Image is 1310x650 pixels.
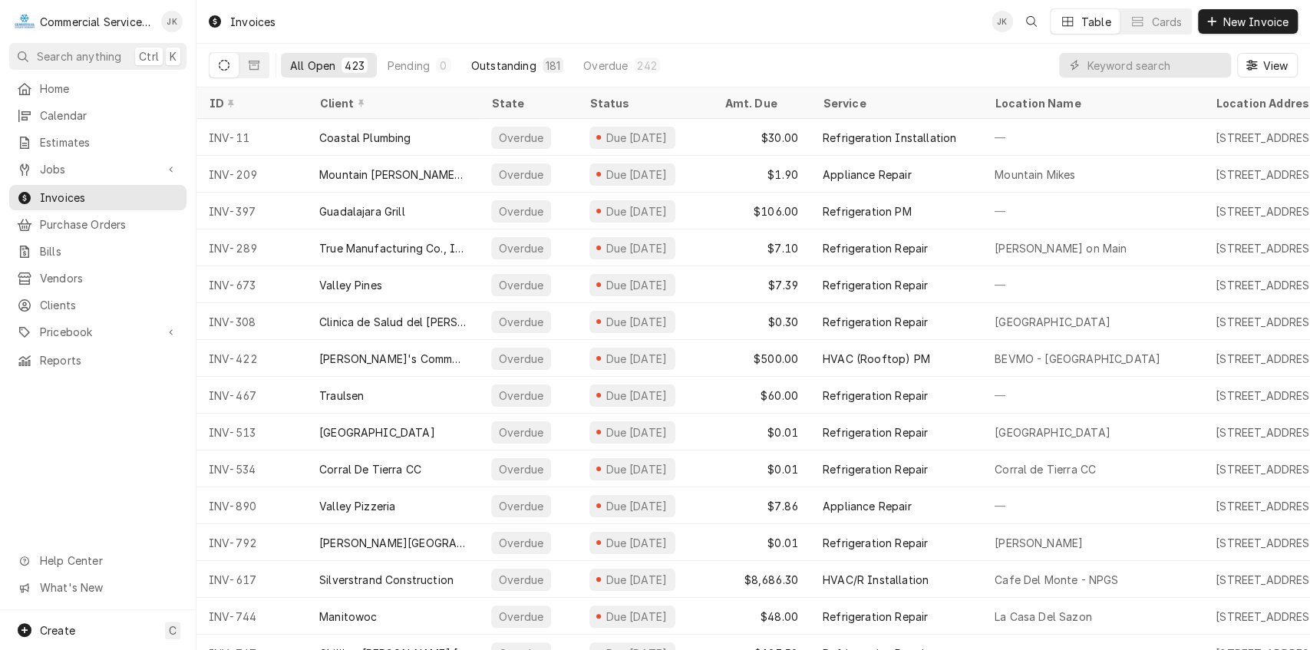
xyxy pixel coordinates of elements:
span: Vendors [40,270,179,286]
span: K [170,48,177,64]
div: Service [823,95,967,111]
div: Overdue [497,424,545,440]
div: Overdue [497,351,545,367]
div: Refrigeration Installation [823,130,956,146]
div: Due [DATE] [604,203,669,219]
div: INV-792 [196,524,307,561]
span: Pricebook [40,324,156,340]
div: Traulsen [319,388,364,404]
div: Silverstrand Construction [319,572,454,588]
div: Appliance Repair [823,167,912,183]
div: $0.01 [712,450,810,487]
div: La Casa Del Sazon [995,609,1092,625]
div: Overdue [497,203,545,219]
div: — [982,487,1203,524]
div: Valley Pizzeria [319,498,395,514]
div: INV-467 [196,377,307,414]
span: Invoices [40,190,179,206]
div: Due [DATE] [604,351,669,367]
div: Mountain [PERSON_NAME]'s - [PERSON_NAME][GEOGRAPHIC_DATA][PERSON_NAME] [319,167,467,183]
div: Overdue [497,314,545,330]
span: Jobs [40,161,156,177]
div: $60.00 [712,377,810,414]
a: Vendors [9,266,186,291]
div: Due [DATE] [604,277,669,293]
div: Refrigeration Repair [823,609,928,625]
div: INV-397 [196,193,307,229]
div: [GEOGRAPHIC_DATA] [995,424,1110,440]
div: — [982,193,1203,229]
div: Amt. Due [724,95,795,111]
button: Open search [1019,9,1044,34]
div: Due [DATE] [604,572,669,588]
div: $500.00 [712,340,810,377]
div: Clinica de Salud del [PERSON_NAME][GEOGRAPHIC_DATA][PERSON_NAME] [319,314,467,330]
div: Due [DATE] [604,609,669,625]
div: $7.39 [712,266,810,303]
div: Overdue [497,609,545,625]
div: Cafe Del Monte - NPGS [995,572,1118,588]
div: Overdue [497,167,545,183]
span: Bills [40,243,179,259]
div: [GEOGRAPHIC_DATA] [319,424,435,440]
div: ID [209,95,292,111]
div: Status [589,95,697,111]
div: Table [1081,14,1111,30]
div: — [982,266,1203,303]
a: Invoices [9,185,186,210]
a: Home [9,76,186,101]
div: Overdue [497,572,545,588]
div: $8,686.30 [712,561,810,598]
div: 181 [546,58,560,74]
span: Calendar [40,107,179,124]
div: Refrigeration Repair [823,424,928,440]
div: Refrigeration Repair [823,240,928,256]
div: INV-617 [196,561,307,598]
div: State [491,95,565,111]
div: INV-534 [196,450,307,487]
div: Appliance Repair [823,498,912,514]
span: Reports [40,352,179,368]
div: Refrigeration Repair [823,461,928,477]
div: $7.86 [712,487,810,524]
a: Bills [9,239,186,264]
div: Due [DATE] [604,461,669,477]
div: INV-513 [196,414,307,450]
span: Purchase Orders [40,216,179,233]
div: INV-308 [196,303,307,340]
div: Due [DATE] [604,240,669,256]
span: C [169,622,177,638]
button: View [1237,53,1298,78]
div: Outstanding [471,58,536,74]
span: What's New [40,579,177,596]
div: Client [319,95,464,111]
div: [PERSON_NAME] on Main [995,240,1127,256]
div: Corral De Tierra CC [319,461,421,477]
div: Overdue [497,498,545,514]
span: Search anything [37,48,121,64]
div: HVAC/R Installation [823,572,929,588]
div: Overdue [497,388,545,404]
span: Create [40,624,75,637]
span: Ctrl [139,48,159,64]
div: Due [DATE] [604,130,669,146]
div: Location Name [995,95,1188,111]
div: $30.00 [712,119,810,156]
div: INV-673 [196,266,307,303]
button: New Invoice [1198,9,1298,34]
div: Coastal Plumbing [319,130,411,146]
div: All Open [290,58,335,74]
div: Refrigeration PM [823,203,912,219]
span: Clients [40,297,179,313]
div: Due [DATE] [604,535,669,551]
a: Clients [9,292,186,318]
div: INV-11 [196,119,307,156]
div: $106.00 [712,193,810,229]
div: Due [DATE] [604,167,669,183]
div: INV-209 [196,156,307,193]
div: — [982,377,1203,414]
div: $0.01 [712,414,810,450]
div: Guadalajara Grill [319,203,405,219]
div: INV-422 [196,340,307,377]
div: Cards [1151,14,1182,30]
